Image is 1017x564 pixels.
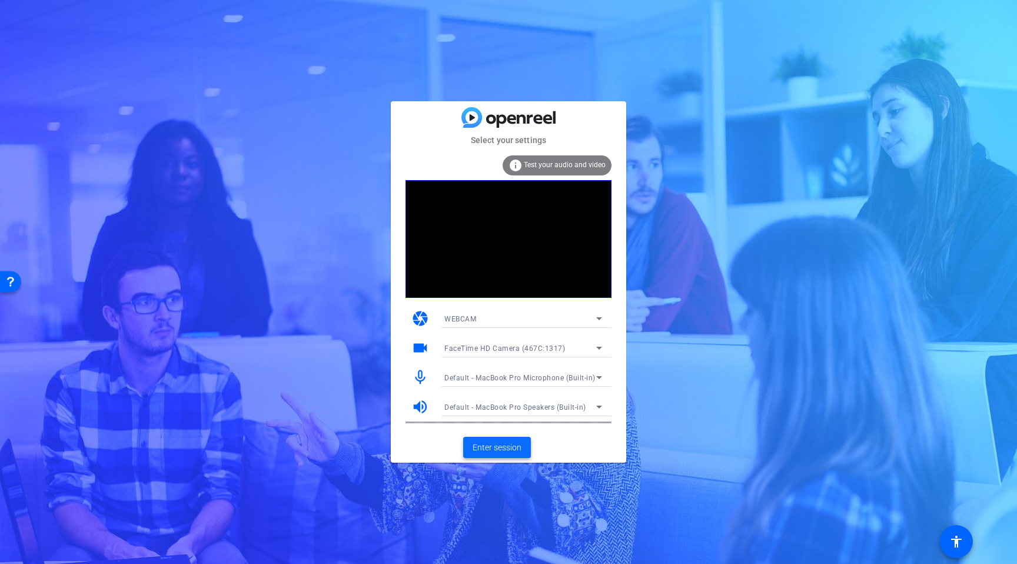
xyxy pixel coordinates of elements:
[411,369,429,386] mat-icon: mic_none
[444,403,586,412] span: Default - MacBook Pro Speakers (Built-in)
[411,310,429,327] mat-icon: camera
[508,158,523,172] mat-icon: info
[461,107,556,128] img: blue-gradient.svg
[411,339,429,357] mat-icon: videocam
[444,315,476,323] span: WEBCAM
[524,161,606,169] span: Test your audio and video
[473,442,521,454] span: Enter session
[949,535,963,549] mat-icon: accessibility
[391,134,626,147] mat-card-subtitle: Select your settings
[411,398,429,416] mat-icon: volume_up
[444,374,596,382] span: Default - MacBook Pro Microphone (Built-in)
[463,437,531,458] button: Enter session
[444,344,565,353] span: FaceTime HD Camera (467C:1317)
